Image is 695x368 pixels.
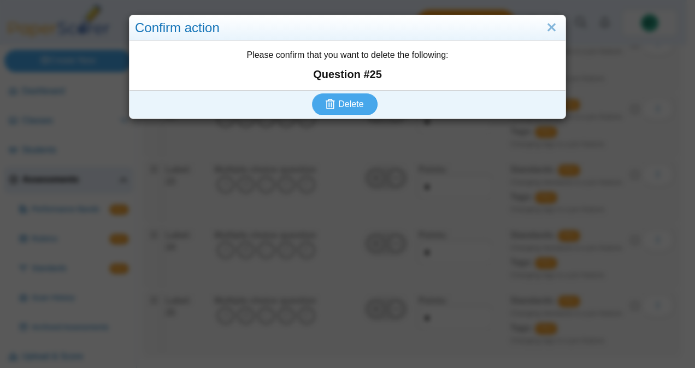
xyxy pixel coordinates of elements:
strong: Question #25 [135,67,560,82]
span: Delete [338,99,363,109]
a: Close [543,19,560,37]
div: Confirm action [129,15,566,41]
button: Delete [312,93,378,115]
div: Please confirm that you want to delete the following: [129,41,566,90]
